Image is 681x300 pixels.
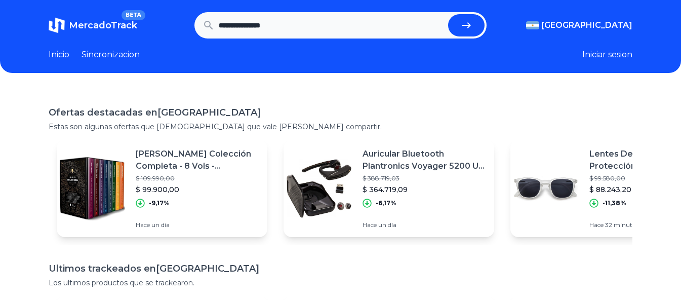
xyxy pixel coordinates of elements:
img: Argentina [526,21,539,29]
p: $ 109.990,00 [136,174,259,182]
span: MercadoTrack [69,20,137,31]
button: Iniciar sesion [582,49,632,61]
p: $ 364.719,09 [363,184,486,195]
p: Hace un día [136,221,259,229]
p: $ 388.719,03 [363,174,486,182]
a: Featured image[PERSON_NAME] Colección Completa - 8 Vols - [PERSON_NAME]$ 109.990,00$ 99.900,00-9,... [57,140,267,237]
button: [GEOGRAPHIC_DATA] [526,19,632,31]
span: BETA [122,10,145,20]
p: -9,17% [149,199,170,207]
p: -11,38% [603,199,626,207]
p: $ 99.900,00 [136,184,259,195]
a: Sincronizacion [82,49,140,61]
p: -6,17% [376,199,396,207]
span: [GEOGRAPHIC_DATA] [541,19,632,31]
p: Hace un día [363,221,486,229]
a: Featured imageAuricular Bluetooth Plantronics Voyager 5200 Uc Headset$ 388.719,03$ 364.719,09-6,1... [284,140,494,237]
a: MercadoTrackBETA [49,17,137,33]
img: MercadoTrack [49,17,65,33]
h1: Ofertas destacadas en [GEOGRAPHIC_DATA] [49,105,632,120]
a: Inicio [49,49,69,61]
img: Featured image [57,153,128,224]
p: Los ultimos productos que se trackearon. [49,278,632,288]
p: Auricular Bluetooth Plantronics Voyager 5200 Uc Headset [363,148,486,172]
h1: Ultimos trackeados en [GEOGRAPHIC_DATA] [49,261,632,276]
p: [PERSON_NAME] Colección Completa - 8 Vols - [PERSON_NAME] [136,148,259,172]
img: Featured image [284,153,354,224]
p: Estas son algunas ofertas que [DEMOGRAPHIC_DATA] que vale [PERSON_NAME] compartir. [49,122,632,132]
img: Featured image [510,153,581,224]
